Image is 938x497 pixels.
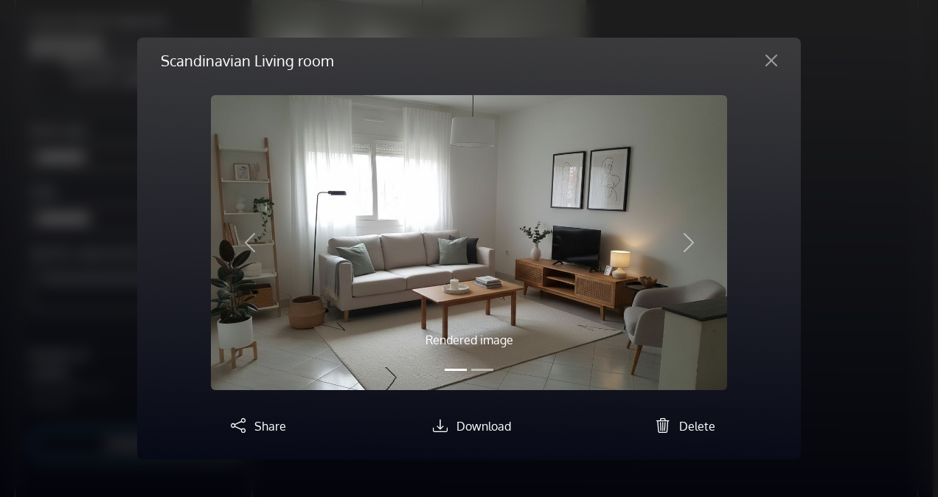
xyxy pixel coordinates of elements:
button: Slide 1 [445,361,467,378]
button: Delete [650,414,715,436]
img: homestyler-20250921-1-4hcx2b.jpg [211,95,727,390]
p: Rendered image [288,331,650,349]
span: Share [254,419,286,434]
span: Download [456,419,511,434]
a: Share [225,419,286,434]
button: Slide 2 [471,361,493,378]
span: Delete [679,419,715,434]
h5: Scandinavian Living room [161,49,333,72]
button: Close [754,49,789,72]
a: Download [427,419,511,434]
